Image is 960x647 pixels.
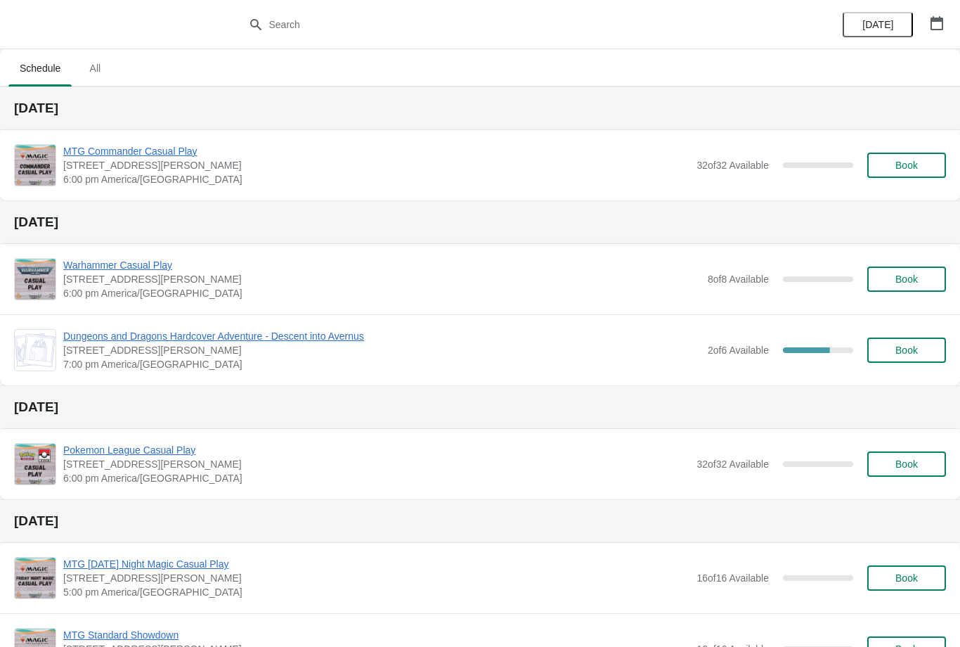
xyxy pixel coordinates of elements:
button: Book [867,565,946,591]
h2: [DATE] [14,101,946,115]
span: [STREET_ADDRESS][PERSON_NAME] [63,158,689,172]
span: 6:00 pm America/[GEOGRAPHIC_DATA] [63,172,689,186]
span: All [77,56,112,81]
button: Book [867,338,946,363]
span: [STREET_ADDRESS][PERSON_NAME] [63,343,701,357]
img: MTG Friday Night Magic Casual Play | 2040 Louetta Rd Ste I Spring, TX 77388 | 5:00 pm America/Chi... [15,558,56,598]
button: Book [867,451,946,477]
input: Search [268,12,720,37]
span: MTG Commander Casual Play [63,144,689,158]
button: Book [867,267,946,292]
h2: [DATE] [14,215,946,229]
span: 5:00 pm America/[GEOGRAPHIC_DATA] [63,585,689,599]
span: Warhammer Casual Play [63,258,701,272]
span: 32 of 32 Available [696,459,769,470]
img: MTG Commander Casual Play | 2040 Louetta Rd Ste I Spring, TX 77388 | 6:00 pm America/Chicago [15,145,56,186]
img: Pokemon League Casual Play | 2040 Louetta Rd Ste I Spring, TX 77388 | 6:00 pm America/Chicago [15,444,56,485]
button: [DATE] [843,12,913,37]
h2: [DATE] [14,514,946,528]
span: MTG [DATE] Night Magic Casual Play [63,557,689,571]
span: 6:00 pm America/[GEOGRAPHIC_DATA] [63,286,701,300]
span: 6:00 pm America/[GEOGRAPHIC_DATA] [63,471,689,485]
span: Book [895,345,918,356]
img: Warhammer Casual Play | 2040 Louetta Rd Ste I Spring, TX 77388 | 6:00 pm America/Chicago [15,259,56,300]
span: Pokemon League Casual Play [63,443,689,457]
span: 7:00 pm America/[GEOGRAPHIC_DATA] [63,357,701,371]
span: Book [895,572,918,584]
span: [STREET_ADDRESS][PERSON_NAME] [63,457,689,471]
span: Book [895,160,918,171]
span: 16 of 16 Available [696,572,769,584]
span: 32 of 32 Available [696,160,769,171]
span: [STREET_ADDRESS][PERSON_NAME] [63,571,689,585]
span: MTG Standard Showdown [63,628,689,642]
span: [STREET_ADDRESS][PERSON_NAME] [63,272,701,286]
span: [DATE] [862,19,893,30]
img: Dungeons and Dragons Hardcover Adventure - Descent into Avernus | 2040 Louetta Rd Ste I Spring, T... [15,333,56,367]
span: Dungeons and Dragons Hardcover Adventure - Descent into Avernus [63,329,701,343]
h2: [DATE] [14,400,946,414]
span: 8 of 8 Available [708,274,769,285]
span: Book [895,459,918,470]
span: Schedule [8,56,72,81]
span: Book [895,274,918,285]
span: 2 of 6 Available [708,345,769,356]
button: Book [867,153,946,178]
